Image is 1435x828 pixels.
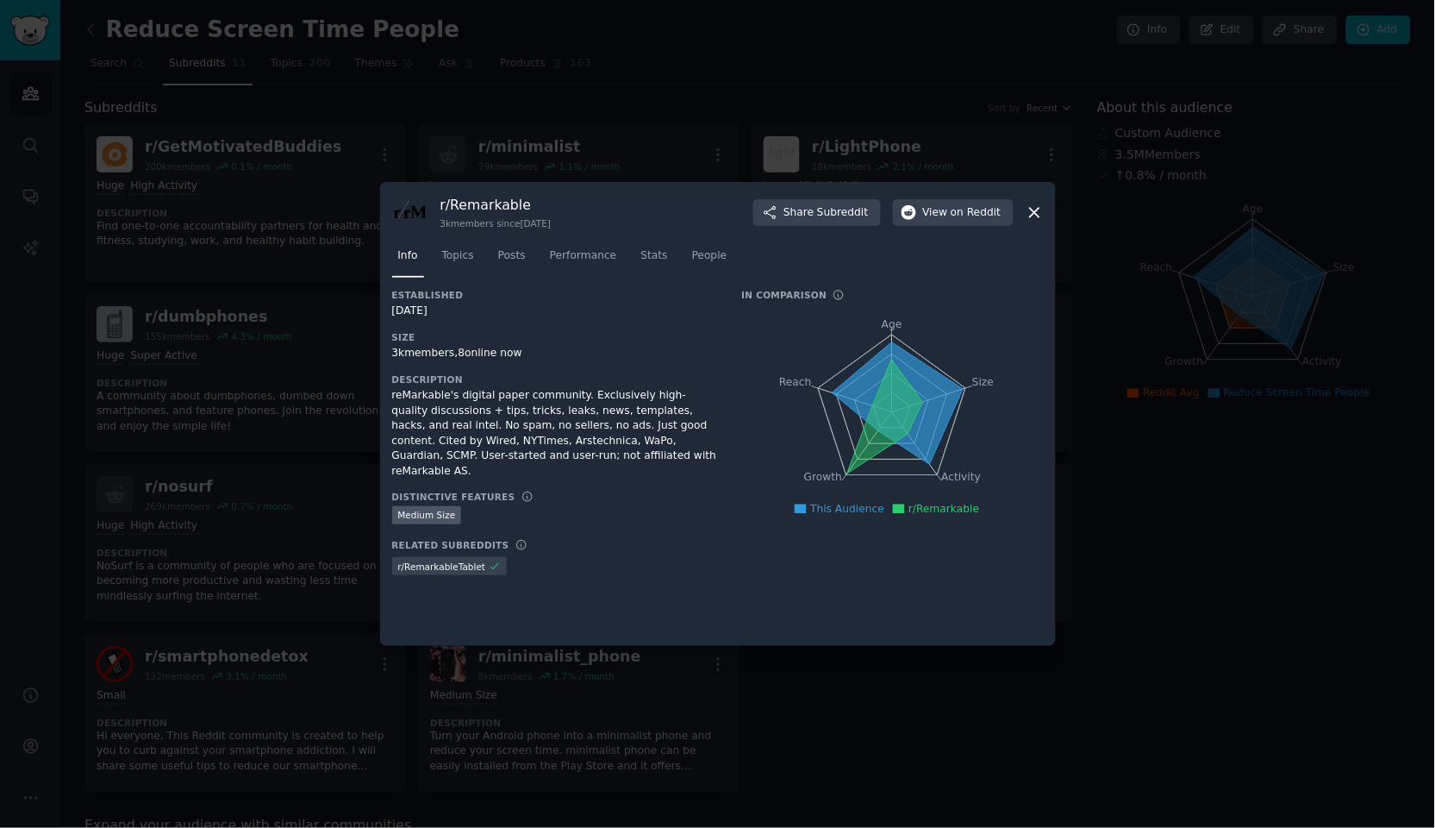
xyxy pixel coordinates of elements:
[440,217,552,229] div: 3k members since [DATE]
[779,377,812,389] tspan: Reach
[635,242,674,278] a: Stats
[692,248,727,264] span: People
[951,205,1001,221] span: on Reddit
[641,248,668,264] span: Stats
[392,539,509,551] h3: Related Subreddits
[972,377,994,389] tspan: Size
[442,248,474,264] span: Topics
[810,503,884,515] span: This Audience
[893,199,1014,227] button: Viewon Reddit
[783,205,868,221] span: Share
[941,472,981,484] tspan: Activity
[742,289,827,301] h3: In Comparison
[392,289,718,301] h3: Established
[753,199,880,227] button: ShareSubreddit
[550,248,617,264] span: Performance
[882,318,902,330] tspan: Age
[908,503,979,515] span: r/Remarkable
[817,205,868,221] span: Subreddit
[392,242,424,278] a: Info
[686,242,733,278] a: People
[398,561,486,573] span: r/ RemarkableTablet
[436,242,480,278] a: Topics
[392,304,718,319] div: [DATE]
[392,491,515,503] h3: Distinctive Features
[440,196,552,214] h3: r/ Remarkable
[498,248,526,264] span: Posts
[392,373,718,386] h3: Description
[544,242,623,278] a: Performance
[392,346,718,361] div: 3k members, 8 online now
[398,248,418,264] span: Info
[392,388,718,479] div: reMarkable's digital paper community. Exclusively high-quality discussions + tips, tricks, leaks,...
[923,205,1001,221] span: View
[492,242,532,278] a: Posts
[392,331,718,343] h3: Size
[804,472,842,484] tspan: Growth
[392,506,462,524] div: Medium Size
[392,194,428,230] img: Remarkable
